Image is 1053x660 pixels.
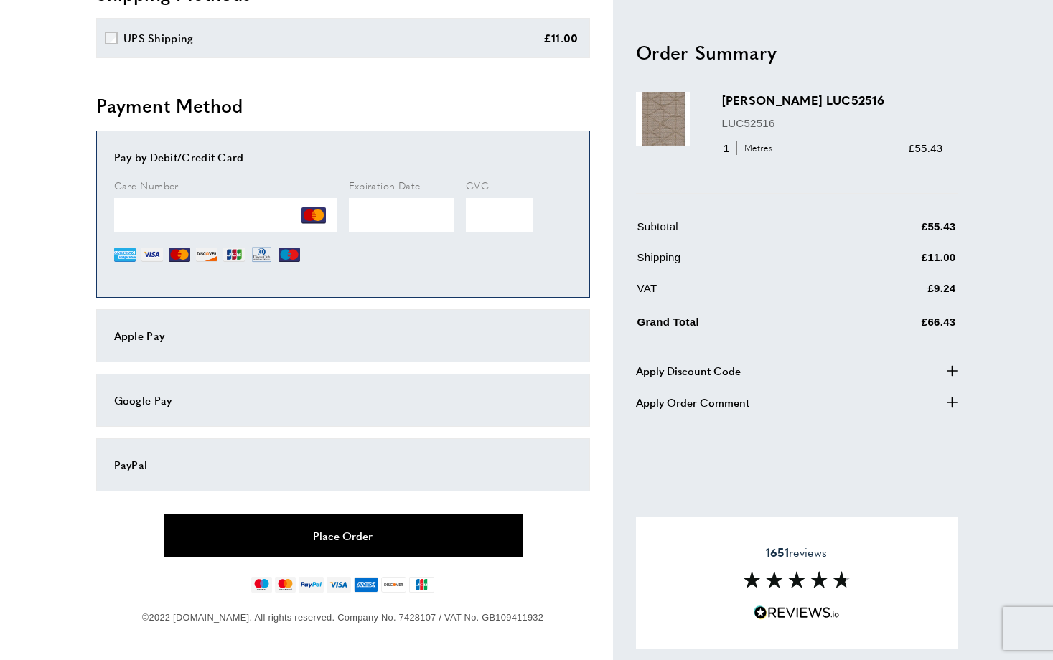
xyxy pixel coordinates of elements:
[843,310,955,341] td: £66.43
[96,93,590,118] h2: Payment Method
[736,141,776,155] span: Metres
[169,244,190,265] img: MC.png
[223,244,245,265] img: JCB.png
[114,178,179,192] span: Card Number
[722,139,777,156] div: 1
[114,456,572,473] div: PayPal
[114,244,136,265] img: AE.png
[843,279,955,307] td: £9.24
[141,244,163,265] img: VI.png
[327,577,350,593] img: visa
[466,198,533,232] iframe: Secure Credit Card Frame - CVV
[637,217,842,245] td: Subtotal
[251,244,273,265] img: DN.png
[637,279,842,307] td: VAT
[301,203,326,227] img: MC.png
[349,198,455,232] iframe: Secure Credit Card Frame - Expiration Date
[636,92,690,146] img: Lucas Grid LUC52516
[543,29,579,47] div: £11.00
[354,577,379,593] img: american-express
[275,577,296,593] img: mastercard
[279,244,300,265] img: MI.png
[743,571,851,588] img: Reviews section
[909,141,943,154] span: £55.43
[754,605,840,619] img: Reviews.io 5 stars
[349,178,421,192] span: Expiration Date
[722,92,943,108] h3: [PERSON_NAME] LUC52516
[766,544,789,560] strong: 1651
[637,310,842,341] td: Grand Total
[123,29,194,47] div: UPS Shipping
[637,248,842,276] td: Shipping
[843,217,955,245] td: £55.43
[636,393,749,410] span: Apply Order Comment
[114,392,572,409] div: Google Pay
[722,114,943,131] p: LUC52516
[142,612,543,623] span: ©2022 [DOMAIN_NAME]. All rights reserved. Company No. 7428107 / VAT No. GB109411932
[299,577,324,593] img: paypal
[114,198,337,232] iframe: Secure Credit Card Frame - Credit Card Number
[381,577,406,593] img: discover
[164,514,523,557] button: Place Order
[251,577,272,593] img: maestro
[766,545,827,560] span: reviews
[114,148,572,166] div: Pay by Debit/Credit Card
[636,39,958,65] h2: Order Summary
[196,244,217,265] img: DI.png
[409,577,434,593] img: jcb
[843,248,955,276] td: £11.00
[466,178,489,192] span: CVC
[636,362,741,379] span: Apply Discount Code
[114,327,572,344] div: Apple Pay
